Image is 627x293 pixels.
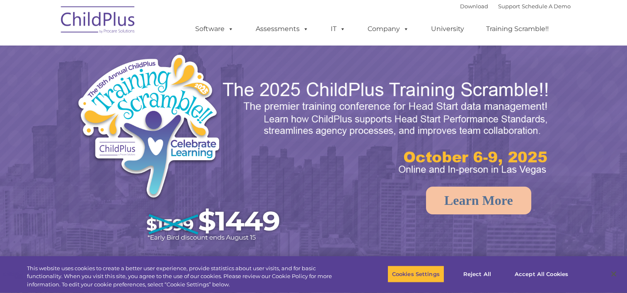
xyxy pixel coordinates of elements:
div: This website uses cookies to create a better user experience, provide statistics about user visit... [27,264,345,289]
a: Training Scramble!! [478,21,557,37]
a: Learn More [426,187,531,214]
a: Company [359,21,417,37]
button: Cookies Settings [387,265,444,283]
button: Accept All Cookies [510,265,573,283]
a: Assessments [247,21,317,37]
button: Reject All [451,265,503,283]
img: ChildPlus by Procare Solutions [57,0,140,42]
font: | [460,3,571,10]
a: IT [322,21,354,37]
a: Support [498,3,520,10]
a: Software [187,21,242,37]
button: Close [605,265,623,283]
a: Download [460,3,488,10]
a: University [423,21,472,37]
a: Schedule A Demo [522,3,571,10]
